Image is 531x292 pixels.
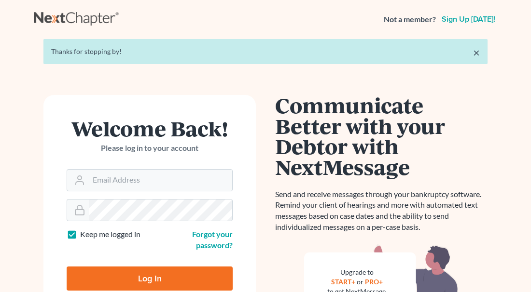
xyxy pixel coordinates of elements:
a: Sign up [DATE]! [440,15,497,23]
div: Thanks for stopping by! [51,47,480,56]
label: Keep me logged in [80,229,140,240]
span: or [357,278,364,286]
a: × [473,47,480,58]
input: Log In [67,266,233,291]
p: Please log in to your account [67,143,233,154]
h1: Communicate Better with your Debtor with NextMessage [275,95,488,177]
p: Send and receive messages through your bankruptcy software. Remind your client of hearings and mo... [275,189,488,233]
input: Email Address [89,170,232,191]
h1: Welcome Back! [67,118,233,139]
a: START+ [332,278,356,286]
a: PRO+ [365,278,383,286]
strong: Not a member? [384,14,436,25]
div: Upgrade to [327,267,387,277]
a: Forgot your password? [192,229,233,250]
